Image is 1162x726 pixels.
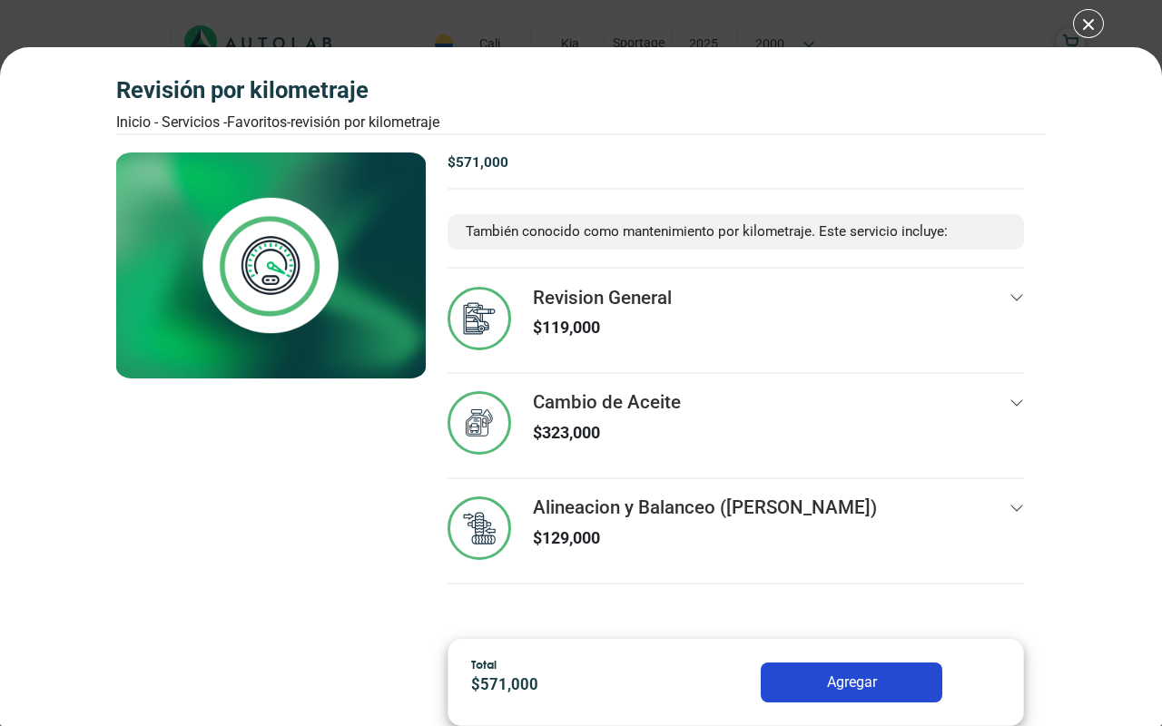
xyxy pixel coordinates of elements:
[116,112,439,133] div: Inicio - Servicios - Favoritos -
[448,496,511,560] img: alineacion_y_balanceo-v3.svg
[533,421,681,446] p: $ 323,000
[448,287,511,350] img: revision_general-v3.svg
[448,391,511,455] img: cambio_de_aceite-v3.svg
[471,657,497,672] span: Total
[290,113,439,131] font: Revisión por Kilometraje
[533,391,681,414] h3: Cambio de Aceite
[533,287,672,309] h3: Revision General
[448,152,1024,173] p: $ 571,000
[116,76,439,104] h3: Revisión por Kilometraje
[466,221,1006,242] p: También conocido como mantenimiento por kilometraje. Este servicio incluye:
[533,526,877,551] p: $ 129,000
[533,496,877,519] h3: Alineacion y Balanceo ([PERSON_NAME])
[471,674,675,697] p: $ 571,000
[533,316,672,340] p: $ 119,000
[761,662,942,702] button: Agregar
